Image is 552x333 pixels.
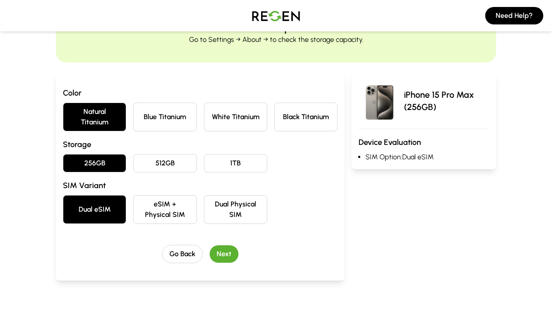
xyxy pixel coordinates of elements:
[245,3,307,28] img: Logo
[133,195,197,224] button: eSIM + Physical SIM
[162,245,203,263] button: Go Back
[63,103,126,131] button: Natural Titanium
[485,7,543,24] button: Need Help?
[204,154,267,172] button: 1TB
[204,103,267,131] button: White Titanium
[359,80,400,122] img: iPhone 15 Pro Max
[63,179,338,192] h3: SIM Variant
[210,245,238,263] button: Next
[63,154,126,172] button: 256GB
[404,89,489,113] p: iPhone 15 Pro Max (256GB)
[189,34,363,45] p: Go to Settings → About → to check the storage capacity.
[63,87,338,99] h3: Color
[366,152,489,162] li: SIM Option: Dual eSIM
[63,195,126,224] button: Dual eSIM
[274,103,338,131] button: Black Titanium
[63,138,338,151] h3: Storage
[359,136,489,148] h3: Device Evaluation
[204,195,267,224] button: Dual Physical SIM
[133,154,197,172] button: 512GB
[133,103,197,131] button: Blue Titanium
